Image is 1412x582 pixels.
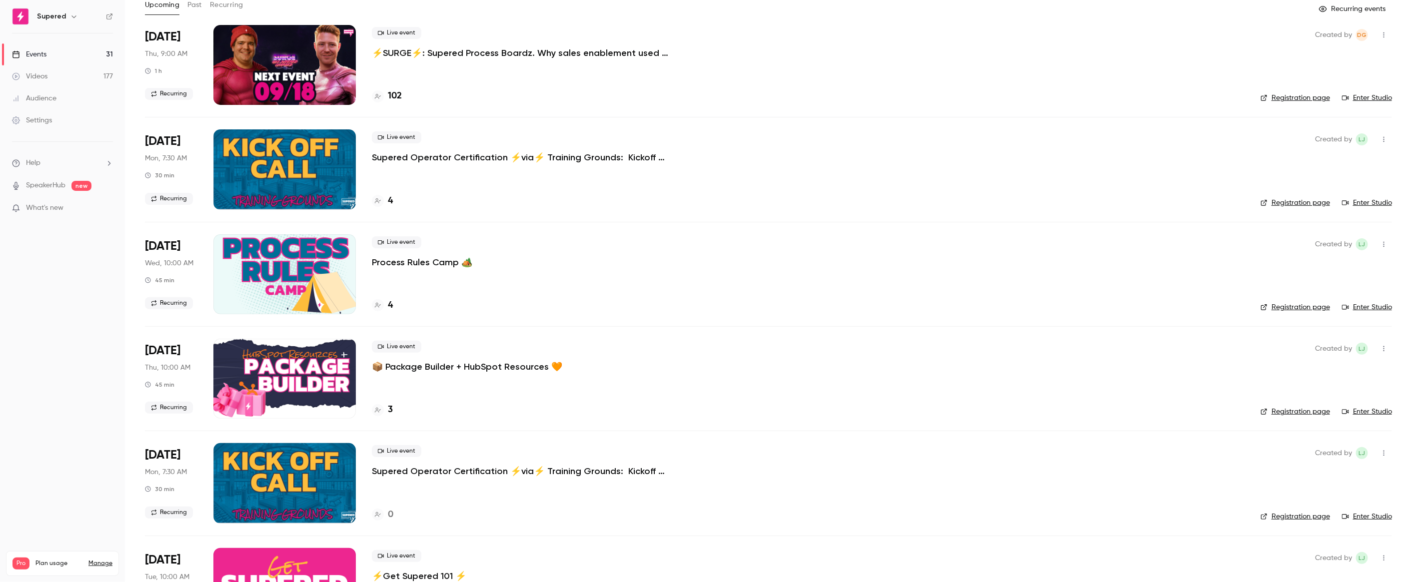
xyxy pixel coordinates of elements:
[1359,447,1366,459] span: LJ
[145,343,180,359] span: [DATE]
[372,465,672,477] a: Supered Operator Certification ⚡️via⚡️ Training Grounds: Kickoff Call
[388,194,393,208] h4: 4
[372,361,562,373] a: 📦 Package Builder + HubSpot Resources 🧡
[145,29,180,45] span: [DATE]
[145,153,187,163] span: Mon, 7:30 AM
[1261,512,1330,522] a: Registration page
[1261,407,1330,417] a: Registration page
[145,258,193,268] span: Wed, 10:00 AM
[388,89,402,103] h4: 102
[26,180,65,191] a: SpeakerHub
[372,236,421,248] span: Live event
[71,181,91,191] span: new
[372,445,421,457] span: Live event
[372,89,402,103] a: 102
[1356,447,1368,459] span: Lindsay John
[372,47,672,59] a: ⚡️SURGE⚡️: Supered Process Boardz. Why sales enablement used to feel hard
[372,299,393,312] a: 4
[145,443,197,523] div: Sep 29 Mon, 9:30 AM (America/New York)
[145,363,190,373] span: Thu, 10:00 AM
[388,299,393,312] h4: 4
[145,133,180,149] span: [DATE]
[145,49,187,59] span: Thu, 9:00 AM
[26,203,63,213] span: What's new
[372,27,421,39] span: Live event
[1315,343,1352,355] span: Created by
[1342,512,1392,522] a: Enter Studio
[145,234,197,314] div: Sep 24 Wed, 12:00 PM (America/New York)
[1359,133,1366,145] span: LJ
[1261,302,1330,312] a: Registration page
[145,297,193,309] span: Recurring
[145,507,193,519] span: Recurring
[12,158,113,168] li: help-dropdown-opener
[372,403,393,417] a: 3
[1356,238,1368,250] span: Lindsay John
[1356,552,1368,564] span: Lindsay John
[388,403,393,417] h4: 3
[372,570,466,582] a: ⚡️Get Supered 101 ⚡️
[1356,133,1368,145] span: Lindsay John
[145,485,174,493] div: 30 min
[145,238,180,254] span: [DATE]
[372,131,421,143] span: Live event
[1315,1,1392,17] button: Recurring events
[145,171,174,179] div: 30 min
[372,151,672,163] a: Supered Operator Certification ⚡️via⚡️ Training Grounds: Kickoff Call
[1261,198,1330,208] a: Registration page
[145,129,197,209] div: Sep 22 Mon, 9:30 AM (America/New York)
[1342,93,1392,103] a: Enter Studio
[145,339,197,419] div: Sep 25 Thu, 12:00 PM (America/New York)
[1342,198,1392,208] a: Enter Studio
[145,25,197,105] div: Sep 18 Thu, 11:00 AM (America/New York)
[388,508,393,522] h4: 0
[12,49,46,59] div: Events
[1261,93,1330,103] a: Registration page
[1359,552,1366,564] span: LJ
[1356,29,1368,41] span: D'Ana Guiloff
[372,550,421,562] span: Live event
[145,88,193,100] span: Recurring
[372,194,393,208] a: 4
[1358,29,1367,41] span: DG
[1342,302,1392,312] a: Enter Studio
[12,558,29,570] span: Pro
[101,204,113,213] iframe: Noticeable Trigger
[145,193,193,205] span: Recurring
[1315,238,1352,250] span: Created by
[145,447,180,463] span: [DATE]
[1315,447,1352,459] span: Created by
[88,560,112,568] a: Manage
[1315,29,1352,41] span: Created by
[145,402,193,414] span: Recurring
[372,341,421,353] span: Live event
[37,11,66,21] h6: Supered
[12,8,28,24] img: Supered
[12,71,47,81] div: Videos
[12,115,52,125] div: Settings
[145,67,162,75] div: 1 h
[145,276,174,284] div: 45 min
[1356,343,1368,355] span: Lindsay John
[1359,343,1366,355] span: LJ
[145,572,189,582] span: Tue, 10:00 AM
[12,93,56,103] div: Audience
[145,381,174,389] div: 45 min
[1359,238,1366,250] span: LJ
[372,256,472,268] a: Process Rules Camp 🏕️
[35,560,82,568] span: Plan usage
[372,508,393,522] a: 0
[26,158,40,168] span: Help
[1315,552,1352,564] span: Created by
[1315,133,1352,145] span: Created by
[145,552,180,568] span: [DATE]
[1342,407,1392,417] a: Enter Studio
[145,467,187,477] span: Mon, 7:30 AM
